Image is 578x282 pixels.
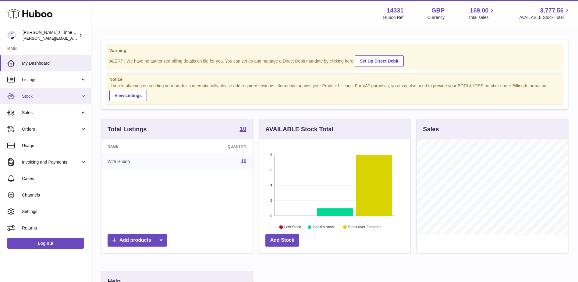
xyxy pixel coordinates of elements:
[23,30,77,41] div: [PERSON_NAME]'s Tinned Fish Ltd
[355,55,404,67] a: Set Up Direct Debit
[22,225,87,231] span: Returns
[519,6,571,20] a: 3,777.56 AVAILABLE Stock Total
[22,60,87,66] span: My Dashboard
[109,83,560,101] div: If you're planning on sending your products internationally please add required customs informati...
[239,126,246,133] a: 10
[270,183,272,187] text: 4
[431,6,445,15] strong: GBP
[101,154,181,169] td: With Huboo
[270,199,272,202] text: 2
[22,77,80,83] span: Listings
[109,48,560,54] strong: Warning
[265,125,333,133] h3: AVAILABLE Stock Total
[22,126,80,132] span: Orders
[387,6,404,15] strong: 14331
[109,77,560,82] strong: Notice
[423,125,439,133] h3: Sales
[470,6,488,15] span: 169.00
[519,15,571,20] span: AVAILABLE Stock Total
[284,225,301,230] text: Low Stock
[7,31,16,40] img: peter.colbert@hubbo.com
[22,110,80,116] span: Sales
[23,36,155,41] span: [PERSON_NAME][EMAIL_ADDRESS][PERSON_NAME][DOMAIN_NAME]
[22,209,87,215] span: Settings
[22,143,87,149] span: Usage
[109,90,147,101] a: View Listings
[313,225,335,230] text: Healthy stock
[468,6,495,20] a: 169.00 Total sales
[22,176,87,182] span: Cases
[540,6,564,15] span: 3,777.56
[109,54,560,67] div: ALERT : We have no authorised billing details on file for you. You can set up and manage a Direct...
[22,159,80,165] span: Invoicing and Payments
[265,234,299,247] a: Add Stock
[7,238,84,249] a: Log out
[101,139,181,154] th: Name
[383,15,404,20] div: Huboo Ref
[22,93,80,99] span: Stock
[241,159,246,164] a: 10
[427,15,445,20] div: Currency
[270,214,272,218] text: 0
[22,192,87,198] span: Channels
[348,225,381,230] text: Stock over 2 months
[270,168,272,172] text: 6
[270,153,272,157] text: 8
[108,234,167,247] a: Add products
[239,126,246,132] strong: 10
[108,125,147,133] h3: Total Listings
[181,139,252,154] th: Quantity
[468,15,495,20] span: Total sales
